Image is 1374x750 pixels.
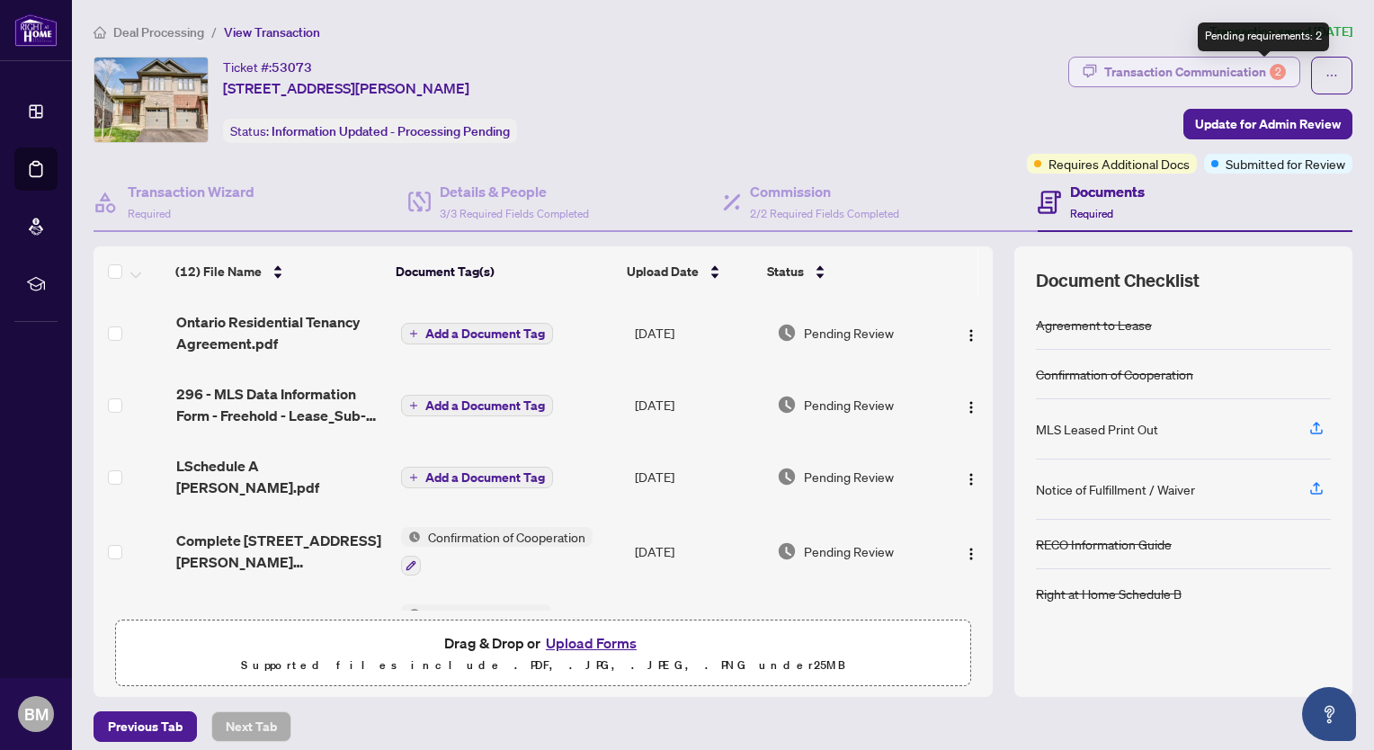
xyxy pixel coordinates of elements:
[804,541,894,561] span: Pending Review
[628,369,771,441] td: [DATE]
[1070,181,1145,202] h4: Documents
[767,262,804,281] span: Status
[401,466,553,489] button: Add a Document Tag
[425,327,545,340] span: Add a Document Tag
[620,246,760,297] th: Upload Date
[168,246,388,297] th: (12) File Name
[401,527,421,547] img: Status Icon
[113,24,204,40] span: Deal Processing
[1036,419,1158,439] div: MLS Leased Print Out
[176,311,387,354] span: Ontario Residential Tenancy Agreement.pdf
[628,441,771,513] td: [DATE]
[1036,315,1152,335] div: Agreement to Lease
[401,395,553,416] button: Add a Document Tag
[176,530,387,573] span: Complete [STREET_ADDRESS][PERSON_NAME][PERSON_NAME]pdf
[1068,57,1300,87] button: Transaction Communication2
[957,390,986,419] button: Logo
[272,59,312,76] span: 53073
[425,471,545,484] span: Add a Document Tag
[401,467,553,488] button: Add a Document Tag
[957,318,986,347] button: Logo
[116,621,970,687] span: Drag & Drop orUpload FormsSupported files include .PDF, .JPG, .JPEG, .PNG under25MB
[804,467,894,487] span: Pending Review
[1325,69,1338,82] span: ellipsis
[777,395,797,415] img: Document Status
[401,322,553,345] button: Add a Document Tag
[627,262,699,281] span: Upload Date
[804,395,894,415] span: Pending Review
[777,541,797,561] img: Document Status
[1036,364,1193,384] div: Confirmation of Cooperation
[964,472,978,487] img: Logo
[94,58,208,142] img: IMG-X12393554_1.jpg
[409,329,418,338] span: plus
[24,701,49,727] span: BM
[804,323,894,343] span: Pending Review
[1209,22,1352,42] article: Transaction saved [DATE]
[128,181,254,202] h4: Transaction Wizard
[409,401,418,410] span: plus
[777,467,797,487] img: Document Status
[628,590,771,667] td: [DATE]
[750,181,899,202] h4: Commission
[223,77,469,99] span: [STREET_ADDRESS][PERSON_NAME]
[1036,534,1172,554] div: RECO Information Guide
[957,537,986,566] button: Logo
[964,547,978,561] img: Logo
[175,262,262,281] span: (12) File Name
[409,473,418,482] span: plus
[760,246,931,297] th: Status
[1070,207,1113,220] span: Required
[540,631,642,655] button: Upload Forms
[628,513,771,590] td: [DATE]
[1036,584,1182,603] div: Right at Home Schedule B
[425,399,545,412] span: Add a Document Tag
[94,711,197,742] button: Previous Tab
[1226,154,1345,174] span: Submitted for Review
[421,527,593,547] span: Confirmation of Cooperation
[1270,64,1286,80] div: 2
[108,712,183,741] span: Previous Tab
[1104,58,1286,86] div: Transaction Communication
[1036,268,1200,293] span: Document Checklist
[1036,479,1195,499] div: Notice of Fulfillment / Waiver
[176,455,387,498] span: LSchedule A [PERSON_NAME].pdf
[14,13,58,47] img: logo
[957,462,986,491] button: Logo
[421,604,551,624] span: Agreement to Lease
[964,400,978,415] img: Logo
[176,383,387,426] span: 296 - MLS Data Information Form - Freehold - Lease_Sub-Lease Rev 01_22 1.pdf
[401,604,421,624] img: Status Icon
[1048,154,1190,174] span: Requires Additional Docs
[440,207,589,220] span: 3/3 Required Fields Completed
[211,711,291,742] button: Next Tab
[388,246,620,297] th: Document Tag(s)
[1198,22,1329,51] div: Pending requirements: 2
[1183,109,1352,139] button: Update for Admin Review
[176,607,387,650] span: Complete [STREET_ADDRESS][PERSON_NAME][PERSON_NAME]pdf
[401,323,553,344] button: Add a Document Tag
[272,123,510,139] span: Information Updated - Processing Pending
[401,527,593,576] button: Status IconConfirmation of Cooperation
[128,207,171,220] span: Required
[401,604,551,653] button: Status IconAgreement to Lease
[224,24,320,40] span: View Transaction
[964,328,978,343] img: Logo
[628,297,771,369] td: [DATE]
[211,22,217,42] li: /
[223,119,517,143] div: Status:
[1195,110,1341,138] span: Update for Admin Review
[223,57,312,77] div: Ticket #:
[440,181,589,202] h4: Details & People
[94,26,106,39] span: home
[127,655,959,676] p: Supported files include .PDF, .JPG, .JPEG, .PNG under 25 MB
[777,323,797,343] img: Document Status
[444,631,642,655] span: Drag & Drop or
[750,207,899,220] span: 2/2 Required Fields Completed
[1302,687,1356,741] button: Open asap
[401,394,553,417] button: Add a Document Tag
